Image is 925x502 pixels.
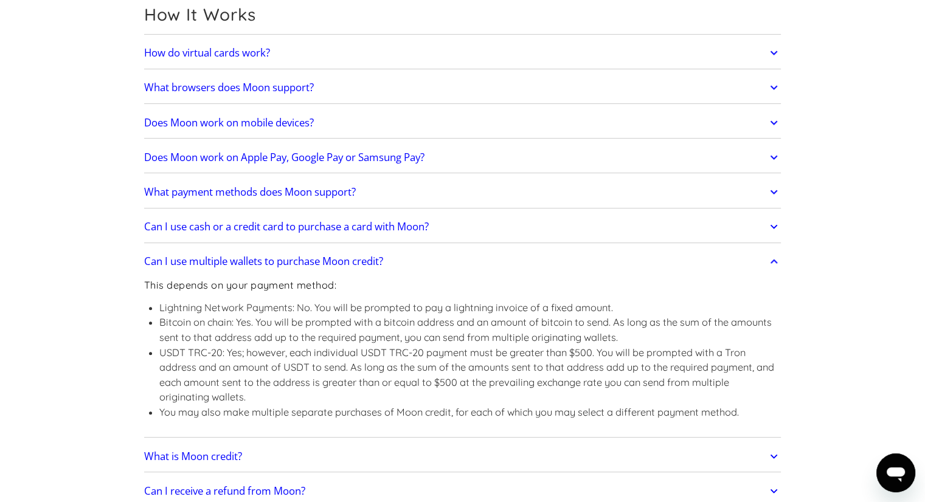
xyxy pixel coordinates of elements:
a: Can I use cash or a credit card to purchase a card with Moon? [144,214,781,239]
li: You may also make multiple separate purchases of Moon credit, for each of which you may select a ... [159,405,781,420]
a: What payment methods does Moon support? [144,179,781,205]
a: What browsers does Moon support? [144,75,781,100]
h2: Can I receive a refund from Moon? [144,485,305,497]
h2: Can I use multiple wallets to purchase Moon credit? [144,255,383,267]
h2: Does Moon work on mobile devices? [144,117,314,129]
a: Can I use multiple wallets to purchase Moon credit? [144,249,781,274]
p: This depends on your payment method: [144,278,781,293]
h2: What is Moon credit? [144,450,242,462]
li: Bitcoin on chain: Yes. You will be prompted with a bitcoin address and an amount of bitcoin to se... [159,315,781,345]
li: USDT TRC-20: Yes; however, each individual USDT TRC-20 payment must be greater than $500. You wil... [159,345,781,405]
a: Does Moon work on mobile devices? [144,110,781,136]
h2: How do virtual cards work? [144,47,270,59]
a: What is Moon credit? [144,444,781,469]
h2: What payment methods does Moon support? [144,186,356,198]
li: Lightning Network Payments: No. You will be prompted to pay a lightning invoice of a fixed amount. [159,300,781,315]
iframe: Button to launch messaging window [876,453,915,492]
h2: Can I use cash or a credit card to purchase a card with Moon? [144,221,429,233]
a: Does Moon work on Apple Pay, Google Pay or Samsung Pay? [144,145,781,170]
h2: Does Moon work on Apple Pay, Google Pay or Samsung Pay? [144,151,424,163]
h2: What browsers does Moon support? [144,81,314,94]
a: How do virtual cards work? [144,40,781,66]
h2: How It Works [144,4,781,25]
